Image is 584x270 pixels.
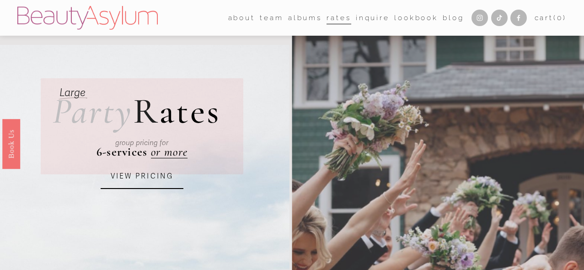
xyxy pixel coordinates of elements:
[471,10,488,26] a: Instagram
[327,11,351,25] a: Rates
[260,11,283,25] a: folder dropdown
[394,11,438,25] a: Lookbook
[17,6,158,30] img: Beauty Asylum | Bridal Hair &amp; Makeup Charlotte &amp; Atlanta
[557,13,563,22] span: 0
[59,86,86,99] em: Large
[356,11,390,25] a: Inquire
[133,89,159,133] span: R
[101,164,183,189] a: VIEW PRICING
[443,11,464,25] a: Blog
[228,11,255,24] span: about
[115,139,168,147] em: group pricing for
[151,145,188,159] a: or more
[53,89,133,133] em: Party
[228,11,255,25] a: folder dropdown
[491,10,508,26] a: TikTok
[288,11,322,25] a: albums
[553,13,567,22] span: ( )
[53,93,220,130] h2: ates
[535,11,567,24] a: 0 items in cart
[510,10,527,26] a: Facebook
[260,11,283,24] span: team
[96,145,148,159] strong: 6-services
[2,119,20,169] a: Book Us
